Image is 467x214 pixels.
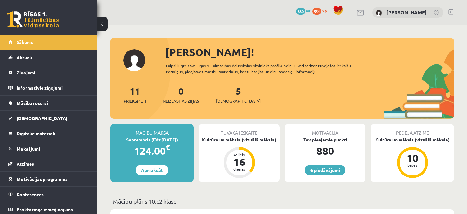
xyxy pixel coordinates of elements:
[124,85,146,104] a: 11Priekšmeti
[199,136,280,143] div: Kultūra un māksla (vizuālā māksla)
[8,96,89,110] a: Mācību resursi
[17,115,67,121] span: [DEMOGRAPHIC_DATA]
[376,10,382,16] img: Anna Leibus
[306,8,311,13] span: mP
[285,124,365,136] div: Motivācija
[199,124,280,136] div: Tuvākā ieskaite
[371,136,454,179] a: Kultūra un māksla (vizuālā māksla) 10 balles
[230,167,249,171] div: dienas
[199,136,280,179] a: Kultūra un māksla (vizuālā māksla) Atlicis 16 dienas
[17,65,89,80] legend: Ziņojumi
[17,130,55,136] span: Digitālie materiāli
[312,8,321,15] span: 554
[403,153,422,163] div: 10
[17,100,48,106] span: Mācību resursi
[110,124,194,136] div: Mācību maksa
[17,141,89,156] legend: Maksājumi
[216,98,261,104] span: [DEMOGRAPHIC_DATA]
[17,176,68,182] span: Motivācijas programma
[17,161,34,167] span: Atzīmes
[403,163,422,167] div: balles
[216,85,261,104] a: 5[DEMOGRAPHIC_DATA]
[230,153,249,157] div: Atlicis
[8,187,89,202] a: Konferences
[296,8,311,13] a: 880 mP
[163,98,199,104] span: Neizlasītās ziņas
[113,197,451,206] p: Mācību plāns 10.c2 klase
[8,111,89,126] a: [DEMOGRAPHIC_DATA]
[166,142,170,152] span: €
[371,124,454,136] div: Pēdējā atzīme
[8,65,89,80] a: Ziņojumi
[8,172,89,186] a: Motivācijas programma
[371,136,454,143] div: Kultūra un māksla (vizuālā māksla)
[8,126,89,141] a: Digitālie materiāli
[17,54,32,60] span: Aktuāli
[296,8,305,15] span: 880
[110,136,194,143] div: Septembris (līdz [DATE])
[136,165,168,175] a: Apmaksāt
[124,98,146,104] span: Priekšmeti
[7,11,59,28] a: Rīgas 1. Tālmācības vidusskola
[386,9,427,16] a: [PERSON_NAME]
[305,165,345,175] a: 6 piedāvājumi
[322,8,327,13] span: xp
[8,35,89,50] a: Sākums
[8,141,89,156] a: Maksājumi
[166,63,372,74] div: Laipni lūgts savā Rīgas 1. Tālmācības vidusskolas skolnieka profilā. Šeit Tu vari redzēt tuvojošo...
[285,136,365,143] div: Tev pieejamie punkti
[285,143,365,159] div: 880
[8,50,89,65] a: Aktuāli
[230,157,249,167] div: 16
[17,191,44,197] span: Konferences
[110,143,194,159] div: 124.00
[17,39,33,45] span: Sākums
[8,156,89,171] a: Atzīmes
[312,8,330,13] a: 554 xp
[165,44,454,60] div: [PERSON_NAME]!
[17,207,73,212] span: Proktoringa izmēģinājums
[163,85,199,104] a: 0Neizlasītās ziņas
[17,80,89,95] legend: Informatīvie ziņojumi
[8,80,89,95] a: Informatīvie ziņojumi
